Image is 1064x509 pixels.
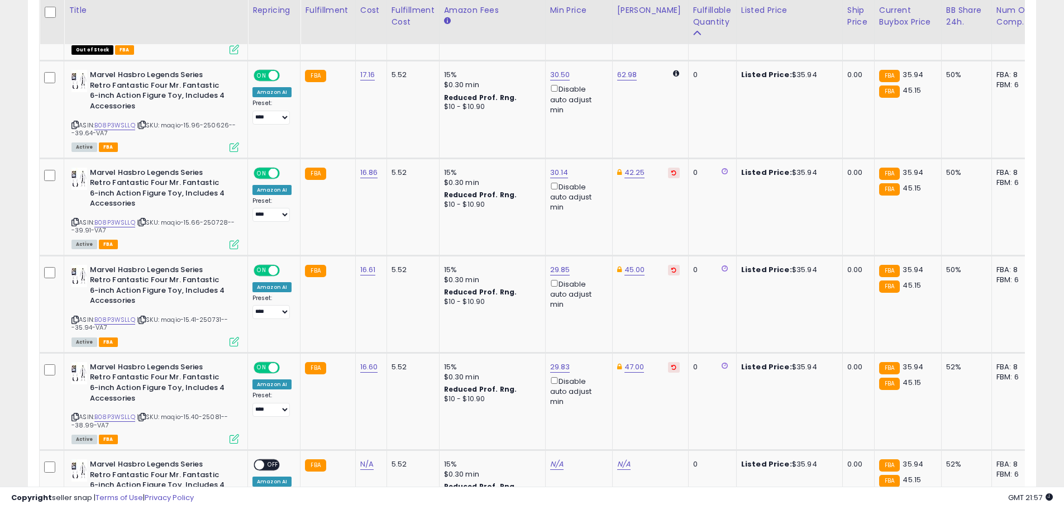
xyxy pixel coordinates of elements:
span: ON [255,363,269,373]
span: FBA [99,240,118,249]
div: [PERSON_NAME] [617,4,684,16]
small: FBA [879,168,900,180]
b: Listed Price: [741,361,792,372]
small: FBA [305,362,326,374]
div: $0.30 min [444,80,537,90]
span: FBA [99,142,118,152]
div: Preset: [252,99,292,125]
div: 0.00 [847,362,866,372]
div: FBM: 6 [996,275,1033,285]
div: Amazon AI [252,379,292,389]
div: Amazon AI [252,185,292,195]
small: FBA [305,265,326,277]
div: Title [69,4,243,16]
div: Preset: [252,294,292,320]
span: 45.15 [903,377,921,388]
small: FBA [879,265,900,277]
span: 35.94 [903,459,923,469]
div: $35.94 [741,168,834,178]
div: Fulfillment [305,4,350,16]
span: OFF [278,71,296,80]
div: FBA: 8 [996,265,1033,275]
div: FBM: 6 [996,80,1033,90]
div: $35.94 [741,70,834,80]
a: B08P3WSLLQ [94,218,135,227]
span: OFF [264,460,282,470]
span: 45.15 [903,183,921,193]
div: 50% [946,265,983,275]
span: | SKU: maqio-15.96-250626---39.64-VA7 [71,121,236,137]
span: 35.94 [903,167,923,178]
div: 15% [444,362,537,372]
a: 16.61 [360,264,376,275]
div: Preset: [252,197,292,222]
small: FBA [879,85,900,98]
div: 5.52 [392,459,431,469]
small: FBA [305,168,326,180]
div: seller snap | | [11,493,194,503]
a: 42.25 [624,167,645,178]
div: 0 [693,459,728,469]
b: Marvel Hasbro Legends Series Retro Fantastic Four Mr. Fantastic 6-inch Action Figure Toy, Include... [90,362,226,406]
div: Fulfillable Quantity [693,4,732,28]
small: FBA [879,280,900,293]
div: FBA: 8 [996,70,1033,80]
a: 45.00 [624,264,645,275]
div: BB Share 24h. [946,4,987,28]
small: FBA [879,183,900,196]
div: 0 [693,168,728,178]
div: 15% [444,70,537,80]
div: 0.00 [847,70,866,80]
span: All listings currently available for purchase on Amazon [71,240,97,249]
div: Fulfillment Cost [392,4,435,28]
div: 50% [946,70,983,80]
span: | SKU: maqio-15.66-250728---39.91-VA7 [71,218,235,235]
div: $0.30 min [444,469,537,479]
a: N/A [360,459,374,470]
img: 31aYzUBjp4L._SL40_.jpg [71,70,87,92]
div: Disable auto adjust min [550,278,604,310]
small: FBA [879,459,900,472]
div: Preset: [252,392,292,417]
span: ON [255,265,269,275]
small: FBA [305,459,326,472]
span: All listings currently available for purchase on Amazon [71,142,97,152]
div: $10 - $10.90 [444,394,537,404]
img: 31aYzUBjp4L._SL40_.jpg [71,168,87,190]
div: 5.52 [392,70,431,80]
a: Privacy Policy [145,492,194,503]
span: ON [255,71,269,80]
div: 15% [444,459,537,469]
div: 0 [693,362,728,372]
div: ASIN: [71,168,239,248]
div: FBA: 8 [996,459,1033,469]
div: FBM: 6 [996,372,1033,382]
div: 5.52 [392,265,431,275]
img: 31aYzUBjp4L._SL40_.jpg [71,459,87,482]
div: $0.30 min [444,178,537,188]
span: | SKU: maqio-15.40-25081---38.99-VA7 [71,412,228,429]
div: 0 [693,265,728,275]
span: All listings currently available for purchase on Amazon [71,435,97,444]
span: OFF [278,265,296,275]
span: 2025-08-15 21:57 GMT [1008,492,1053,503]
div: 52% [946,459,983,469]
span: 45.15 [903,280,921,291]
b: Marvel Hasbro Legends Series Retro Fantastic Four Mr. Fantastic 6-inch Action Figure Toy, Include... [90,70,226,114]
div: 5.52 [392,362,431,372]
a: 29.83 [550,361,570,373]
span: 35.94 [903,264,923,275]
b: Marvel Hasbro Legends Series Retro Fantastic Four Mr. Fantastic 6-inch Action Figure Toy, Include... [90,265,226,309]
div: $35.94 [741,459,834,469]
span: OFF [278,363,296,373]
span: 35.94 [903,69,923,80]
div: FBA: 8 [996,362,1033,372]
div: $10 - $10.90 [444,200,537,210]
div: Listed Price [741,4,838,16]
a: 62.98 [617,69,637,80]
span: 35.94 [903,361,923,372]
div: 0.00 [847,168,866,178]
div: ASIN: [71,70,239,150]
div: Disable auto adjust min [550,180,604,213]
span: ON [255,168,269,178]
